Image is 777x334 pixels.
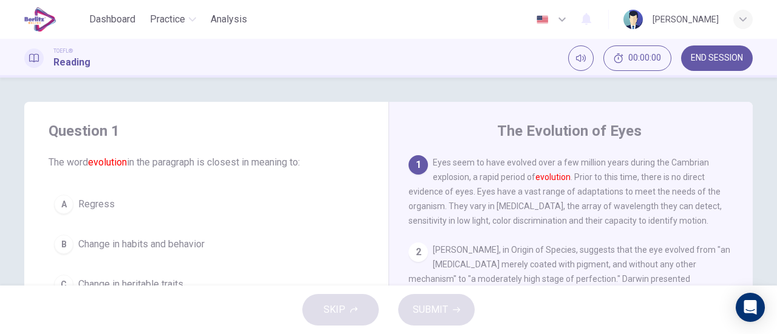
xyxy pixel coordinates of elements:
[49,189,364,219] button: ARegress
[78,237,205,252] span: Change in habits and behavior
[145,8,201,30] button: Practice
[603,45,671,71] div: Hide
[24,7,84,32] a: EduSynch logo
[603,45,671,71] button: 00:00:00
[78,197,115,212] span: Regress
[78,277,183,292] span: Change in heritable traits
[681,45,753,71] button: END SESSION
[653,12,719,27] div: [PERSON_NAME]
[211,12,247,27] span: Analysis
[49,229,364,259] button: BChange in habits and behavior
[409,158,722,225] span: Eyes seem to have evolved over a few million years during the Cambrian explosion, a rapid period ...
[535,172,571,182] font: evolution
[89,12,135,27] span: Dashboard
[49,121,364,141] h4: Question 1
[54,275,73,294] div: C
[150,12,185,27] span: Practice
[497,121,642,141] h4: The Evolution of Eyes
[49,155,364,170] span: The word in the paragraph is closest in meaning to:
[53,55,90,70] h1: Reading
[535,15,550,24] img: en
[24,7,56,32] img: EduSynch logo
[88,156,127,168] font: evolution
[568,45,594,71] div: Mute
[628,53,661,63] span: 00:00:00
[84,8,140,30] button: Dashboard
[623,10,643,29] img: Profile picture
[409,242,428,262] div: 2
[409,155,428,175] div: 1
[54,195,73,214] div: A
[691,53,743,63] span: END SESSION
[54,235,73,254] div: B
[49,269,364,299] button: CChange in heritable traits
[206,8,252,30] button: Analysis
[736,293,765,322] div: Open Intercom Messenger
[53,47,73,55] span: TOEFL®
